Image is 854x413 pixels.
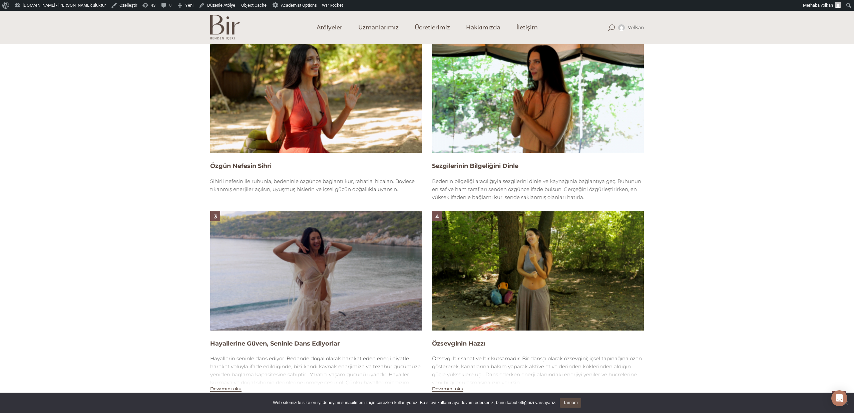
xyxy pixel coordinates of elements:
div: Özsevgi bir sanat ve bir kutsamadır. Bir dansçı olarak özsevgini; içsel tapınağına özen gösterere... [432,355,644,387]
span: İletişim [516,24,538,31]
h4: Özsevginin Hazzı [432,340,644,348]
span: Ücretlerimiz [415,24,450,31]
div: Sihirli nefesin ile ruhunla, bedeninle özgünce bağlantı kur, rahatla, hizalan. Böylece tıkanmış e... [210,177,422,193]
h4: Hayallerine Güven, Seninle Dans Ediyorlar [210,340,422,348]
a: Ücretlerimiz [407,11,458,44]
span: Atölyeler [317,24,342,31]
a: İletişim [508,11,546,44]
span: Web sitemizde size en iyi deneyimi sunabilmemiz için çerezleri kullanıyoruz. Bu siteyi kullanmaya... [273,399,556,406]
span: Uzmanlarımız [358,24,399,31]
a: Hakkımızda [458,11,508,44]
a: Atölyeler [309,11,350,44]
span: 3 [214,213,217,220]
a: Tamam [560,398,581,408]
div: Hayallerin seninle dans ediyor. Bedende doğal olarak hareket eden enerji niyetle hareket yoluyla ... [210,355,422,395]
span: Hakkımızda [466,24,500,31]
h4: Sezgilerinin Bilgeliğini Dinle [432,162,644,170]
a: Uzmanlarımız [350,11,407,44]
span: volkan [821,3,833,8]
button: Devamını oku [432,386,463,392]
span: volkan [628,24,644,30]
div: Bedenin bilgeliği aracılığıyla sezgilerini dinle ve kaynağınla bağlantıya geç. Ruhunun en saf ve ... [432,177,644,201]
button: Devamını oku [210,386,242,392]
h4: Özgün Nefesin Sihri [210,162,422,170]
span: 4 [435,213,439,220]
div: Open Intercom Messenger [831,390,847,406]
